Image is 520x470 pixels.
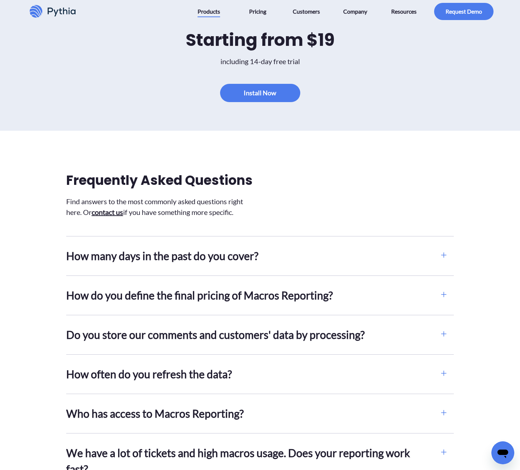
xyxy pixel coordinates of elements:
h2: How often do you refresh the data? [66,366,434,382]
span: Resources [391,6,417,17]
span: Company [343,6,367,17]
iframe: メッセージングウィンドウを開くボタン [491,441,514,464]
h2: Do you store our comments and customers' data by processing? [66,327,434,343]
h3: including 14-day free trial [220,56,300,67]
a: contact us [92,208,123,216]
h2: Starting from $19 [186,27,335,53]
h2: How do you define the final pricing of Macros Reporting? [66,287,434,303]
span: Pricing [249,6,266,17]
h2: Frequently Asked Questions [66,171,257,190]
h2: Who has access to Macros Reporting? [66,406,434,422]
span: Products [198,6,220,17]
h3: Find answers to the most commonly asked questions right here. Or if you have something more speci... [66,196,257,217]
span: Customers [293,6,320,17]
h2: How many days in the past do you cover? [66,248,434,264]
